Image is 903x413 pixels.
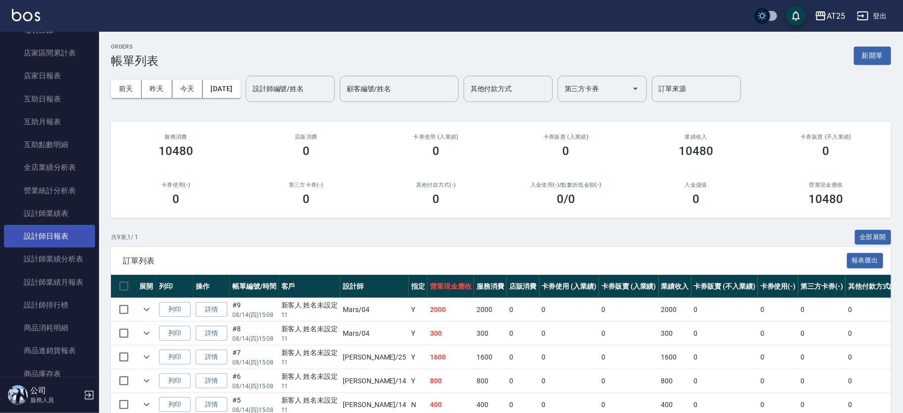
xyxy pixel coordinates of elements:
h2: 營業現金應收 [773,182,880,188]
td: 0 [599,322,659,345]
a: 設計師日報表 [4,225,95,248]
h3: 服務消費 [123,134,229,140]
a: 營業統計分析表 [4,179,95,202]
td: 0 [539,298,599,321]
button: 列印 [159,326,191,341]
td: Y [409,322,427,345]
th: 業績收入 [659,275,691,298]
td: 0 [691,369,758,393]
h2: 卡券使用(-) [123,182,229,188]
h2: 卡券販賣 (不入業績) [773,134,880,140]
button: expand row [139,326,154,341]
p: 08/14 (四) 15:08 [232,382,276,391]
h2: 卡券使用 (入業績) [383,134,489,140]
a: 互助日報表 [4,88,95,110]
button: 前天 [111,80,142,98]
a: 店家日報表 [4,64,95,87]
td: 1600 [659,346,691,369]
th: 卡券使用(-) [758,275,798,298]
a: 商品庫存表 [4,362,95,385]
td: 0 [507,298,539,321]
td: Y [409,298,427,321]
td: 0 [691,346,758,369]
th: 營業現金應收 [427,275,474,298]
button: 報表匯出 [847,253,884,268]
div: 新客人 姓名未設定 [281,348,338,358]
a: 商品消耗明細 [4,316,95,339]
a: 報表匯出 [847,256,884,265]
th: 第三方卡券(-) [798,275,846,298]
th: 客戶 [279,275,341,298]
th: 店販消費 [507,275,539,298]
td: 800 [427,369,474,393]
td: 0 [507,346,539,369]
h3: 0 [432,192,439,206]
button: 新開單 [854,47,891,65]
td: 0 [758,322,798,345]
button: 昨天 [142,80,172,98]
a: 新開單 [854,51,891,60]
div: 新客人 姓名未設定 [281,300,338,310]
p: 08/14 (四) 15:08 [232,334,276,343]
h2: 入金儲值 [643,182,749,188]
td: 0 [507,322,539,345]
p: 08/14 (四) 15:08 [232,358,276,367]
a: 詳情 [196,397,227,413]
td: 0 [798,322,846,345]
a: 互助點數明細 [4,133,95,156]
h2: ORDERS [111,44,159,50]
th: 操作 [193,275,230,298]
a: 全店業績分析表 [4,156,95,179]
button: Open [628,81,643,97]
p: 11 [281,334,338,343]
p: 共 9 筆, 1 / 1 [111,233,138,242]
h3: 0 [563,144,570,158]
span: 訂單列表 [123,256,847,266]
td: 1600 [474,346,507,369]
th: 其他付款方式(-) [846,275,900,298]
td: Y [409,369,427,393]
td: 1600 [427,346,474,369]
a: 詳情 [196,373,227,389]
a: 設計師業績分析表 [4,248,95,270]
h3: 0 [823,144,830,158]
td: 0 [798,298,846,321]
a: 設計師業績月報表 [4,271,95,294]
div: 新客人 姓名未設定 [281,395,338,406]
td: #6 [230,369,279,393]
td: 2000 [427,298,474,321]
td: 0 [599,369,659,393]
td: 0 [846,346,900,369]
td: [PERSON_NAME] /14 [340,369,409,393]
h2: 店販消費 [253,134,360,140]
td: 800 [659,369,691,393]
button: 列印 [159,302,191,317]
button: save [786,6,806,26]
button: 列印 [159,373,191,389]
a: 互助月報表 [4,110,95,133]
th: 卡券販賣 (不入業績) [691,275,758,298]
th: 展開 [137,275,157,298]
td: Y [409,346,427,369]
button: 列印 [159,397,191,413]
a: 詳情 [196,302,227,317]
h2: 入金使用(-) /點數折抵金額(-) [513,182,620,188]
td: 2000 [659,298,691,321]
h2: 業績收入 [643,134,749,140]
td: #7 [230,346,279,369]
td: 0 [539,322,599,345]
p: 08/14 (四) 15:08 [232,310,276,319]
th: 服務消費 [474,275,507,298]
a: 詳情 [196,326,227,341]
h3: 0 [692,192,699,206]
td: 0 [846,369,900,393]
h3: 0 [303,192,310,206]
a: 店家區間累計表 [4,42,95,64]
p: 11 [281,382,338,391]
button: [DATE] [203,80,240,98]
td: 300 [659,322,691,345]
td: [PERSON_NAME] /25 [340,346,409,369]
button: 今天 [172,80,203,98]
td: 0 [507,369,539,393]
td: #8 [230,322,279,345]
